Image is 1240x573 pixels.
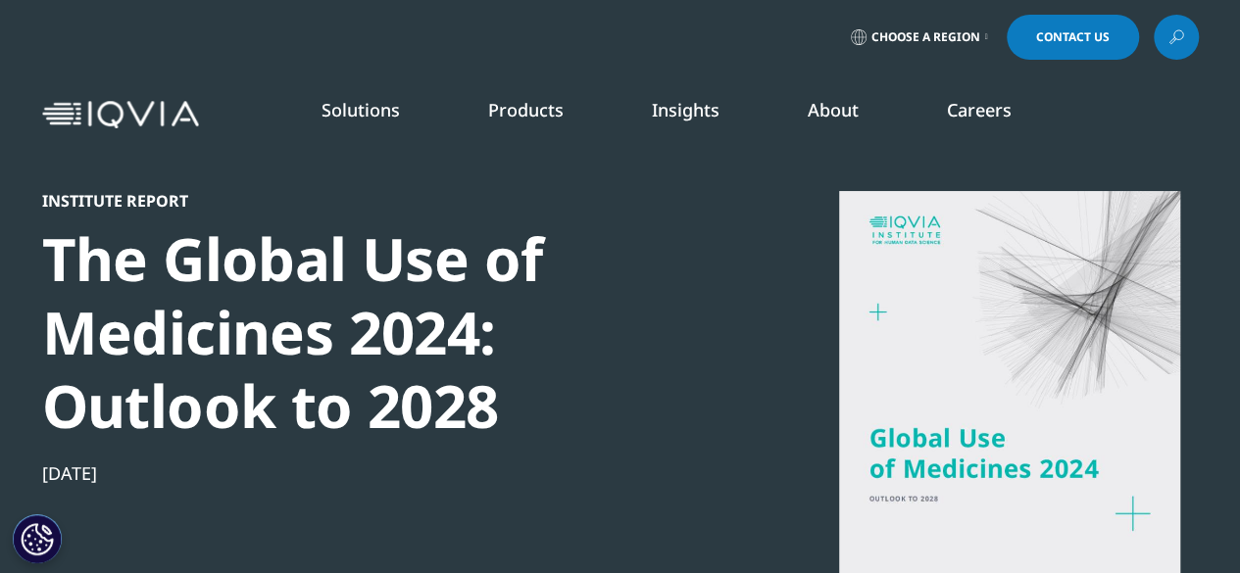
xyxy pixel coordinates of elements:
a: Contact Us [1007,15,1139,60]
nav: Primary [207,69,1199,161]
span: Choose a Region [871,29,980,45]
div: [DATE] [42,461,715,485]
a: About [808,98,859,121]
button: Настройки файлов cookie [13,514,62,563]
a: Insights [652,98,719,121]
img: IQVIA Healthcare Information Technology and Pharma Clinical Research Company [42,101,199,129]
a: Solutions [322,98,400,121]
div: The Global Use of Medicines 2024: Outlook to 2028 [42,222,715,443]
a: Careers [947,98,1012,121]
a: Products [488,98,564,121]
span: Contact Us [1036,31,1110,43]
div: Institute Report [42,191,715,211]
